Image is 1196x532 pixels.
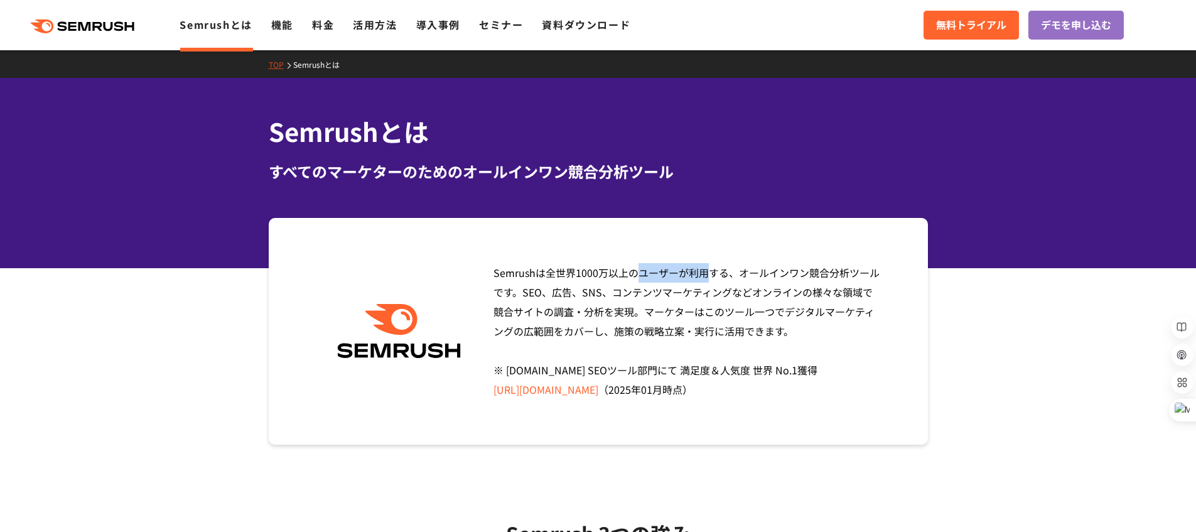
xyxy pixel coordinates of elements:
[269,59,293,70] a: TOP
[493,265,880,397] span: Semrushは全世界1000万以上のユーザーが利用する、オールインワン競合分析ツールです。SEO、広告、SNS、コンテンツマーケティングなどオンラインの様々な領域で競合サイトの調査・分析を実現...
[479,17,523,32] a: セミナー
[1041,17,1111,33] span: デモを申し込む
[493,382,598,397] a: [URL][DOMAIN_NAME]
[416,17,460,32] a: 導入事例
[271,17,293,32] a: 機能
[180,17,252,32] a: Semrushとは
[1028,11,1124,40] a: デモを申し込む
[924,11,1019,40] a: 無料トライアル
[936,17,1006,33] span: 無料トライアル
[353,17,397,32] a: 活用方法
[331,304,467,359] img: Semrush
[542,17,630,32] a: 資料ダウンロード
[269,160,928,183] div: すべてのマーケターのためのオールインワン競合分析ツール
[312,17,334,32] a: 料金
[269,113,928,150] h1: Semrushとは
[293,59,349,70] a: Semrushとは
